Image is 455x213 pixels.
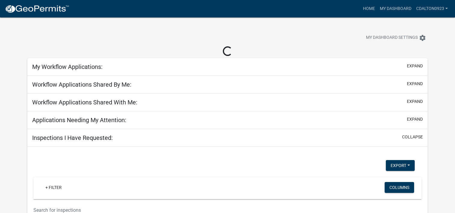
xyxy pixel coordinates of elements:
[407,63,423,69] button: expand
[402,134,423,140] button: collapse
[32,134,113,141] h5: Inspections I Have Requested:
[32,116,126,124] h5: Applications Needing My Attention:
[386,160,415,171] button: Export
[385,182,414,193] button: Columns
[32,99,137,106] h5: Workflow Applications Shared With Me:
[419,34,426,42] i: settings
[32,63,103,70] h5: My Workflow Applications:
[366,34,418,42] span: My Dashboard Settings
[361,3,377,14] a: Home
[407,116,423,122] button: expand
[361,32,431,44] button: My Dashboard Settingssettings
[407,81,423,87] button: expand
[32,81,131,88] h5: Workflow Applications Shared By Me:
[414,3,450,14] a: Cdalton0923
[407,98,423,105] button: expand
[377,3,414,14] a: My Dashboard
[41,182,66,193] a: + Filter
